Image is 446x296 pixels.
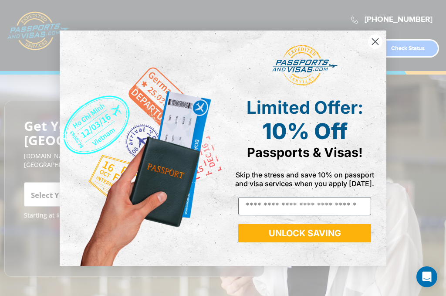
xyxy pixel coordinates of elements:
[247,145,363,160] span: Passports & Visas!
[235,170,374,188] span: Skip the stress and save 10% on passport and visa services when you apply [DATE].
[272,45,338,86] img: passports and visas
[368,34,383,49] button: Close dialog
[247,97,363,118] span: Limited Offer:
[238,224,371,242] button: UNLOCK SAVING
[262,118,348,144] span: 10% Off
[60,31,223,266] img: de9cda0d-0715-46ca-9a25-073762a91ba7.png
[416,266,437,287] div: Open Intercom Messenger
